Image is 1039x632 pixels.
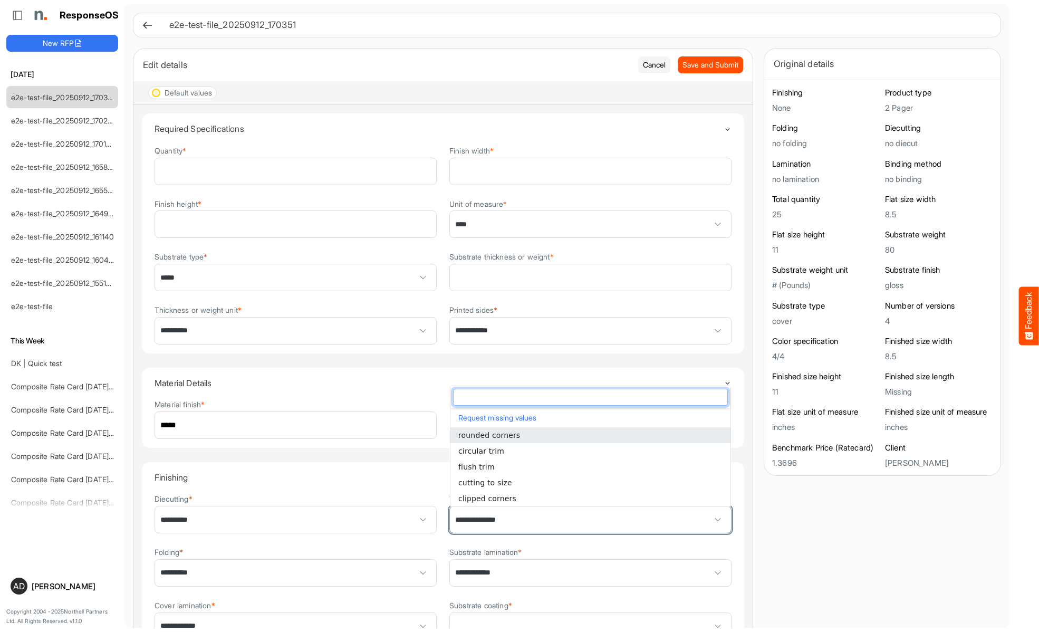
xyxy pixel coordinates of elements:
label: Material finish [155,400,205,408]
h5: None [772,103,880,112]
h6: Total quantity [772,194,880,205]
h5: inches [772,423,880,432]
h6: Substrate weight unit [772,265,880,275]
label: Folding [155,548,183,556]
a: Composite Rate Card [DATE]_smaller [11,382,136,391]
div: dropdownlist [450,386,731,507]
h5: 11 [772,387,880,396]
summary: Toggle content [155,113,732,144]
h6: Substrate weight [885,229,993,240]
a: Composite Rate Card [DATE] mapping test_deleted [11,452,184,461]
h6: Finished size unit of measure [885,407,993,417]
h6: Number of versions [885,301,993,311]
a: DK | Quick test [11,359,62,368]
label: Unit of measure [449,200,507,208]
h5: Missing [885,387,993,396]
p: Copyright 2004 - 2025 Northell Partners Ltd. All Rights Reserved. v 1.1.0 [6,607,118,626]
h6: Finished size height [772,371,880,382]
span: AD [13,582,25,590]
h6: Binding method [885,159,993,169]
h5: 11 [772,245,880,254]
h5: 80 [885,245,993,254]
label: Cover lamination [155,601,215,609]
label: Substrate thickness or weight [449,253,554,261]
label: Trimming [449,495,485,503]
h6: Lamination [772,159,880,169]
label: Finish height [155,200,201,208]
h5: no folding [772,139,880,148]
summary: Toggle content [155,368,732,398]
a: Composite Rate Card [DATE] mapping test_deleted [11,405,184,414]
ul: popup [450,427,730,506]
h6: Flat size unit of measure [772,407,880,417]
h5: cover [772,317,880,325]
button: New RFP [6,35,118,52]
a: e2e-test-file_20250912_160454 [11,255,118,264]
h6: e2e-test-file_20250912_170351 [169,21,984,30]
h1: ResponseOS [60,10,119,21]
h4: Required Specifications [155,124,724,133]
h6: This Week [6,335,118,347]
h6: Substrate type [772,301,880,311]
summary: Toggle content [155,462,732,493]
button: Feedback [1019,287,1039,346]
h6: Finishing [772,88,880,98]
span: rounded corners [458,431,520,439]
label: Substrate lamination [449,548,522,556]
div: [PERSON_NAME] [32,582,114,590]
a: e2e-test-file_20250912_170351 [11,93,115,102]
h5: 25 [772,210,880,219]
label: Substrate coating [449,601,512,609]
h5: 2 Pager [885,103,993,112]
h5: inches [885,423,993,432]
h5: 8.5 [885,352,993,361]
a: e2e-test-file_20250912_161140 [11,232,114,241]
h5: 4 [885,317,993,325]
a: e2e-test-file_20250912_155107 [11,279,115,288]
h5: 1.3696 [772,458,880,467]
h6: Diecutting [885,123,993,133]
h6: Flat size width [885,194,993,205]
h4: Finishing [155,473,724,482]
h6: Folding [772,123,880,133]
h4: Material Details [155,378,724,388]
h5: gloss [885,281,993,290]
img: Northell [29,5,50,26]
button: Cancel [638,56,670,73]
button: Request missing values [456,411,725,425]
span: cutting to size [458,478,512,487]
a: Composite Rate Card [DATE] mapping test_deleted [11,428,184,437]
h6: [DATE] [6,69,118,80]
label: Quantity [155,147,186,155]
h6: Color specification [772,336,880,347]
a: e2e-test-file_20250912_170222 [11,116,117,125]
h5: no diecut [885,139,993,148]
h5: no lamination [772,175,880,184]
a: e2e-test-file_20250912_165858 [11,162,117,171]
span: flush trim [458,463,495,471]
h6: Flat size height [772,229,880,240]
a: e2e-test-file_20250912_170108 [11,139,116,148]
label: Thickness or weight unit [155,306,242,314]
label: Diecutting [155,495,193,503]
h5: no binding [885,175,993,184]
label: Printed sides [449,306,497,314]
div: Default values [165,89,212,97]
h5: [PERSON_NAME] [885,458,993,467]
h5: # (Pounds) [772,281,880,290]
span: Save and Submit [682,59,738,71]
div: Edit details [143,58,630,72]
span: clipped corners [458,494,516,503]
h6: Benchmark Price (Ratecard) [772,443,880,453]
h6: Product type [885,88,993,98]
h6: Finished size width [885,336,993,347]
a: e2e-test-file [11,302,53,311]
a: e2e-test-file_20250912_165500 [11,186,118,195]
label: Substrate type [155,253,207,261]
div: Original details [774,56,991,71]
h6: Substrate finish [885,265,993,275]
a: Composite Rate Card [DATE] mapping test_deleted [11,475,184,484]
a: e2e-test-file_20250912_164942 [11,209,118,218]
input: dropdownlistfilter [454,389,727,405]
button: Save and Submit Progress [678,56,743,73]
